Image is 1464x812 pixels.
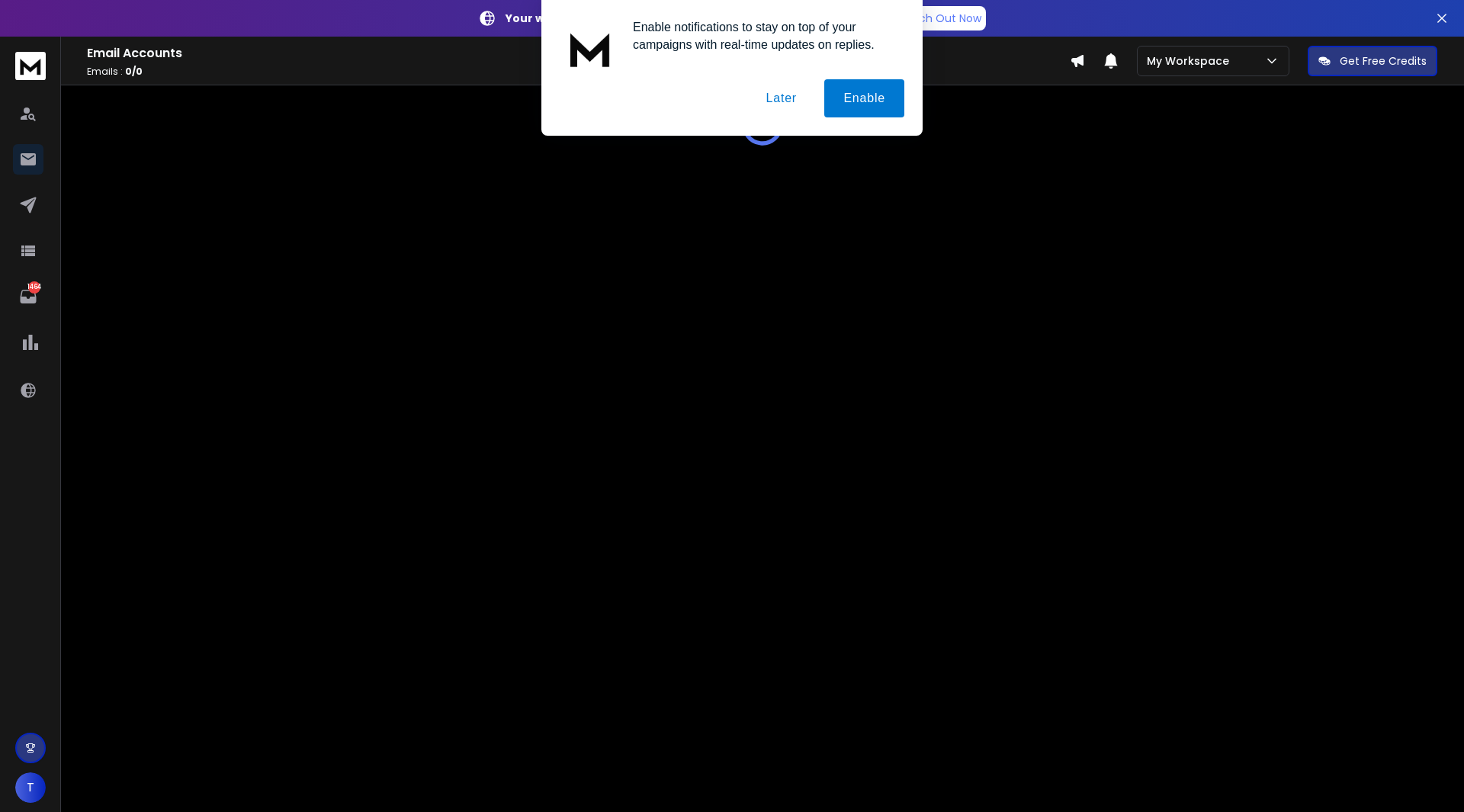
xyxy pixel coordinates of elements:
[621,18,904,53] div: Enable notifications to stay on top of your campaigns with real-time updates on replies.
[28,281,40,294] p: 1464
[15,772,46,803] button: T
[560,18,621,79] img: notification icon
[746,79,815,117] button: Later
[824,79,904,117] button: Enable
[13,281,43,312] a: 1464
